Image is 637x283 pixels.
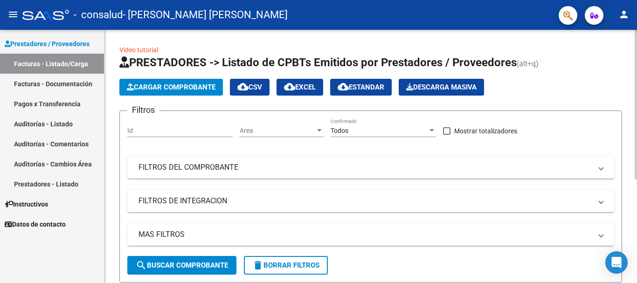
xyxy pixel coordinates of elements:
mat-icon: delete [252,260,263,271]
span: PRESTADORES -> Listado de CPBTs Emitidos por Prestadores / Proveedores [119,56,517,69]
mat-expansion-panel-header: MAS FILTROS [127,223,614,246]
span: Buscar Comprobante [136,261,228,269]
mat-panel-title: FILTROS DEL COMPROBANTE [138,162,592,173]
div: Open Intercom Messenger [605,251,628,274]
span: (alt+q) [517,59,539,68]
span: EXCEL [284,83,316,91]
span: Descarga Masiva [406,83,477,91]
span: Prestadores / Proveedores [5,39,90,49]
app-download-masive: Descarga masiva de comprobantes (adjuntos) [399,79,484,96]
button: Estandar [330,79,392,96]
button: Borrar Filtros [244,256,328,275]
mat-icon: menu [7,9,19,20]
span: - consalud [74,5,123,25]
span: Estandar [338,83,384,91]
span: Area [240,127,315,135]
span: Borrar Filtros [252,261,319,269]
mat-panel-title: FILTROS DE INTEGRACION [138,196,592,206]
button: Descarga Masiva [399,79,484,96]
a: Video tutorial [119,46,158,54]
span: Datos de contacto [5,219,66,229]
mat-icon: cloud_download [338,81,349,92]
mat-icon: person [618,9,630,20]
mat-icon: cloud_download [284,81,295,92]
span: Instructivos [5,199,48,209]
button: CSV [230,79,270,96]
mat-icon: cloud_download [237,81,249,92]
mat-expansion-panel-header: FILTROS DEL COMPROBANTE [127,156,614,179]
span: Mostrar totalizadores [454,125,517,137]
button: Buscar Comprobante [127,256,236,275]
mat-icon: search [136,260,147,271]
span: - [PERSON_NAME] [PERSON_NAME] [123,5,288,25]
span: CSV [237,83,262,91]
button: EXCEL [277,79,323,96]
span: Cargar Comprobante [127,83,215,91]
span: Todos [331,127,348,134]
h3: Filtros [127,104,159,117]
mat-expansion-panel-header: FILTROS DE INTEGRACION [127,190,614,212]
button: Cargar Comprobante [119,79,223,96]
mat-panel-title: MAS FILTROS [138,229,592,240]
